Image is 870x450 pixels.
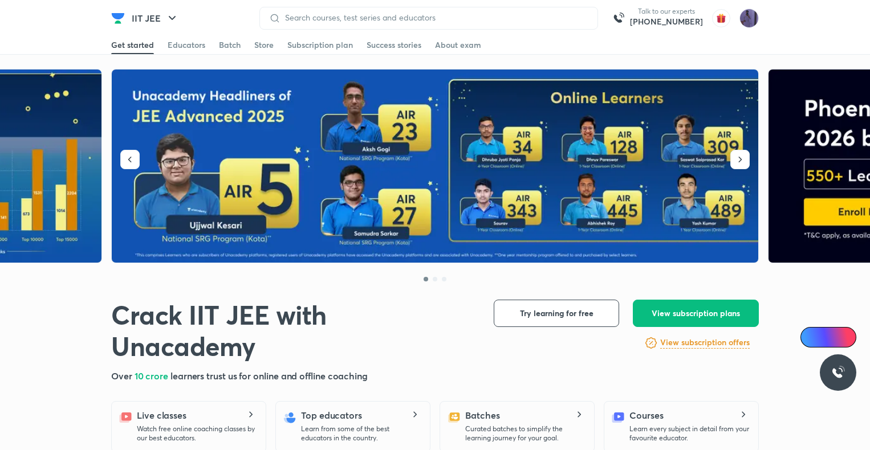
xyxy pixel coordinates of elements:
span: Over [111,370,135,382]
a: Educators [168,36,205,54]
div: Success stories [367,39,421,51]
div: Get started [111,39,154,51]
img: ttu [831,366,845,379]
img: call-us [607,7,630,30]
div: About exam [435,39,481,51]
h5: Courses [629,408,663,422]
div: Educators [168,39,205,51]
span: 10 crore [135,370,170,382]
a: Batch [219,36,241,54]
a: Store [254,36,274,54]
a: Get started [111,36,154,54]
h6: View subscription offers [660,337,750,349]
a: Success stories [367,36,421,54]
a: Subscription plan [287,36,353,54]
h5: Top educators [301,408,362,422]
h5: Live classes [137,408,186,422]
button: IIT JEE [125,7,186,30]
a: [PHONE_NUMBER] [630,16,703,27]
a: About exam [435,36,481,54]
div: Subscription plan [287,39,353,51]
p: Learn every subject in detail from your favourite educator. [629,424,749,443]
span: View subscription plans [652,308,740,319]
img: Icon [807,333,816,342]
p: Curated batches to simplify the learning journey for your goal. [465,424,585,443]
img: avatar [712,9,730,27]
img: Ubaid Ulla [739,9,759,28]
a: View subscription offers [660,336,750,350]
span: Try learning for free [520,308,593,319]
a: Ai Doubts [800,327,856,347]
button: View subscription plans [633,300,759,327]
button: Try learning for free [494,300,619,327]
div: Batch [219,39,241,51]
h5: Batches [465,408,499,422]
input: Search courses, test series and educators [280,13,588,22]
span: learners trust us for online and offline coaching [170,370,368,382]
span: Ai Doubts [819,333,849,342]
img: Company Logo [111,11,125,25]
h1: Crack IIT JEE with Unacademy [111,300,475,362]
p: Watch free online coaching classes by our best educators. [137,424,257,443]
div: Store [254,39,274,51]
p: Talk to our experts [630,7,703,16]
p: Learn from some of the best educators in the country. [301,424,421,443]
